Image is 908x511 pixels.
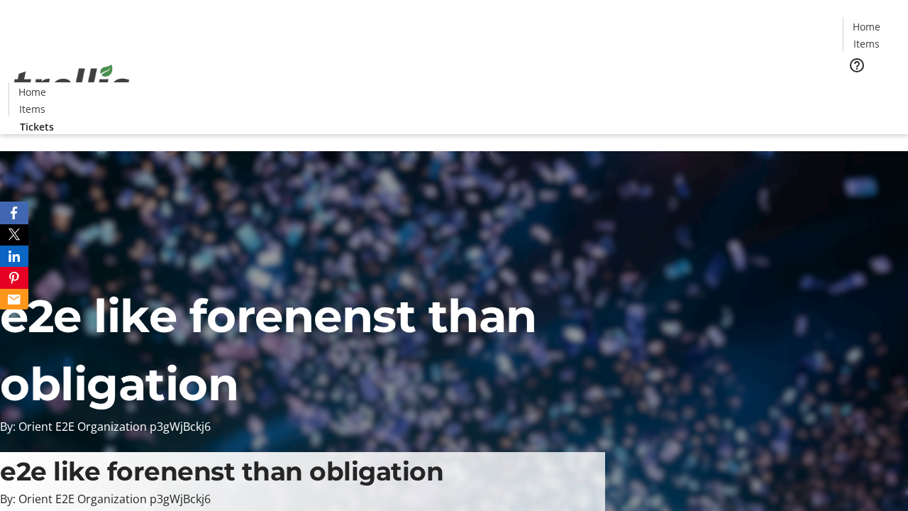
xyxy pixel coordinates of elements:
button: Help [843,51,871,79]
span: Tickets [20,119,54,134]
a: Items [9,101,55,116]
a: Home [9,84,55,99]
span: Home [18,84,46,99]
a: Tickets [9,119,65,134]
img: Orient E2E Organization p3gWjBckj6's Logo [9,49,135,120]
a: Items [843,36,889,51]
span: Home [853,19,880,34]
a: Home [843,19,889,34]
a: Tickets [843,82,899,97]
span: Items [19,101,45,116]
span: Items [853,36,880,51]
span: Tickets [854,82,888,97]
